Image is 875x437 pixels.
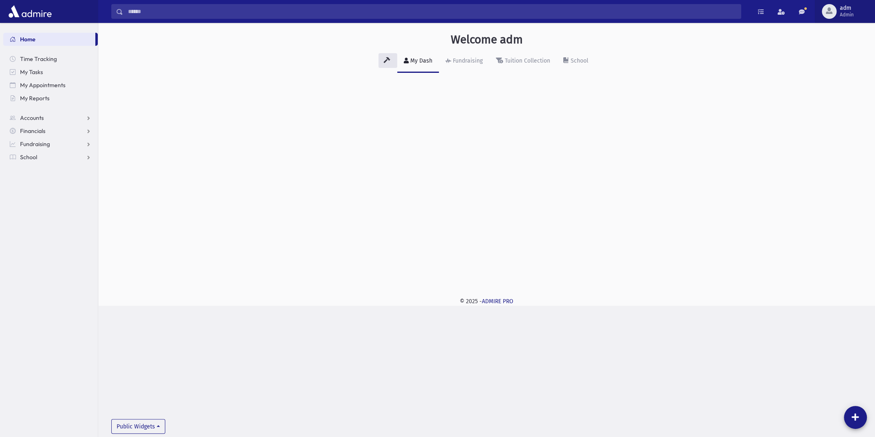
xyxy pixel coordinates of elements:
a: My Tasks [3,65,98,79]
div: Tuition Collection [503,57,550,64]
span: Financials [20,127,45,135]
a: Fundraising [3,137,98,151]
h3: Welcome adm [451,33,523,47]
span: My Appointments [20,81,65,89]
span: Time Tracking [20,55,57,63]
a: My Reports [3,92,98,105]
span: adm [840,5,854,11]
button: Public Widgets [111,419,165,434]
img: AdmirePro [7,3,54,20]
div: School [569,57,588,64]
a: School [557,50,595,73]
div: © 2025 - [111,297,862,306]
a: My Dash [397,50,439,73]
span: Accounts [20,114,44,122]
a: ADMIRE PRO [482,298,513,305]
div: My Dash [409,57,432,64]
div: Fundraising [451,57,483,64]
span: My Reports [20,95,49,102]
a: Tuition Collection [489,50,557,73]
a: Time Tracking [3,52,98,65]
input: Search [123,4,741,19]
span: My Tasks [20,68,43,76]
a: School [3,151,98,164]
span: Home [20,36,36,43]
a: Home [3,33,95,46]
a: Fundraising [439,50,489,73]
a: Accounts [3,111,98,124]
a: Financials [3,124,98,137]
span: Fundraising [20,140,50,148]
span: Admin [840,11,854,18]
a: My Appointments [3,79,98,92]
span: School [20,153,37,161]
